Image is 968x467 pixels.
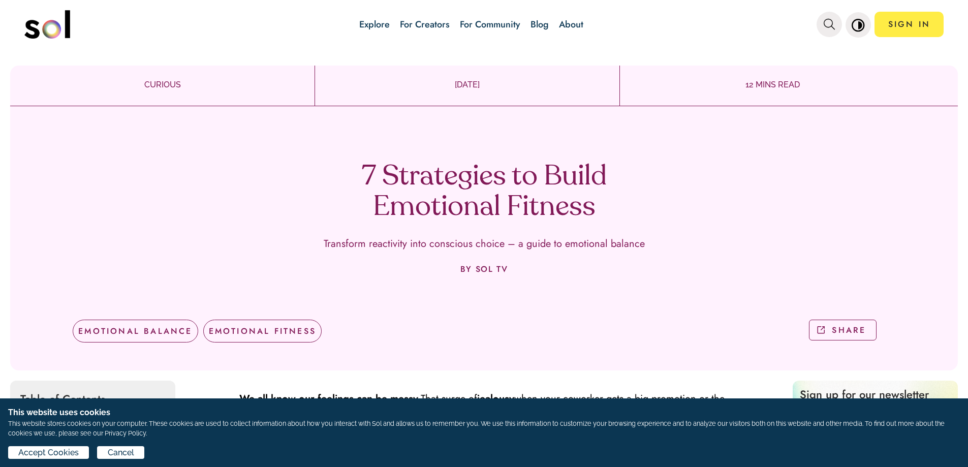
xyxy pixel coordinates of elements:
p: Table of Contents [19,386,167,413]
p: BY SOL TV [460,265,508,274]
a: For Community [460,18,520,31]
p: This website stores cookies on your computer. These cookies are used to collect information about... [8,419,960,438]
a: For Creators [400,18,450,31]
p: [DATE] [315,79,619,91]
button: Accept Cookies [8,446,89,459]
img: logo [24,10,70,39]
h1: 7 Strategies to Build Emotional Fitness [334,162,634,223]
span: That surge of [421,391,477,406]
a: SIGN IN [875,12,944,37]
span: Cancel [108,447,134,459]
a: Blog [530,18,549,31]
p: Sign up for our newsletter to receive new blog updates from Sol! [793,381,945,435]
p: CURIOUS [10,79,315,91]
a: jealousy [477,391,514,406]
div: EMOTIONAL BALANCE [73,320,198,343]
a: Explore [359,18,390,31]
p: SHARE [832,324,866,336]
h1: This website uses cookies [8,407,960,419]
div: EMOTIONAL FITNESS [203,320,322,343]
strong: We all know our feelings can be messy. [239,391,421,406]
button: Cancel [97,446,144,459]
button: SHARE [809,320,876,340]
a: About [559,18,583,31]
span: Accept Cookies [18,447,79,459]
p: 12 MINS READ [620,79,925,91]
nav: main navigation [24,7,944,42]
p: Transform reactivity into conscious choice – a guide to emotional balance [324,238,645,250]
